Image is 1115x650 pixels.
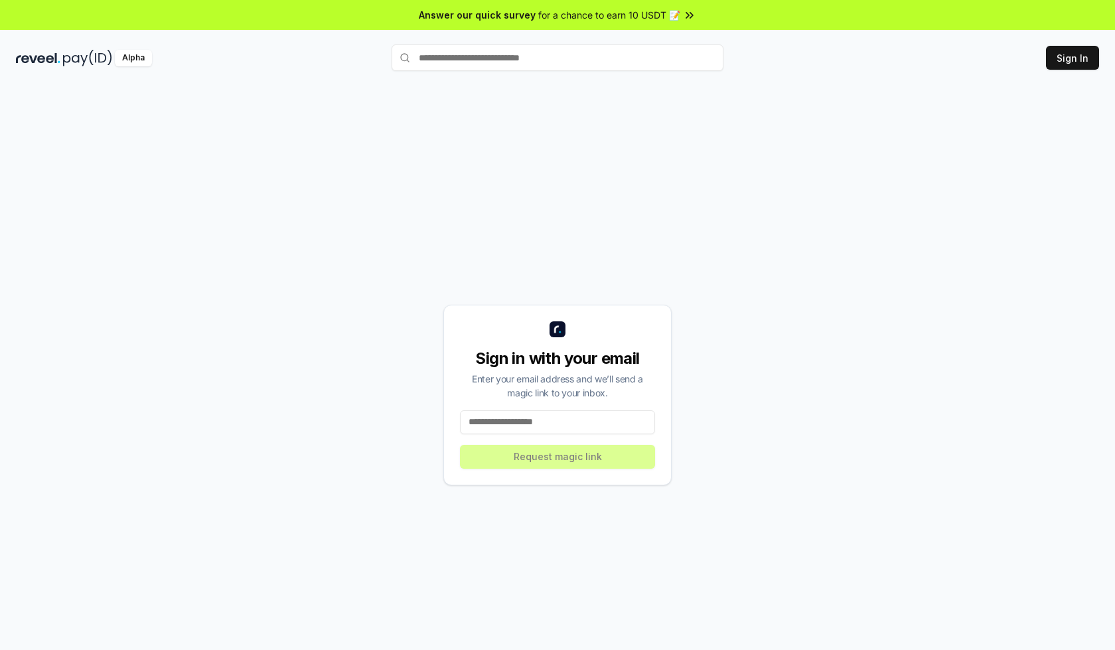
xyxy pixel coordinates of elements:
[538,8,680,22] span: for a chance to earn 10 USDT 📝
[115,50,152,66] div: Alpha
[419,8,536,22] span: Answer our quick survey
[460,372,655,400] div: Enter your email address and we’ll send a magic link to your inbox.
[1046,46,1099,70] button: Sign In
[63,50,112,66] img: pay_id
[16,50,60,66] img: reveel_dark
[460,348,655,369] div: Sign in with your email
[550,321,565,337] img: logo_small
